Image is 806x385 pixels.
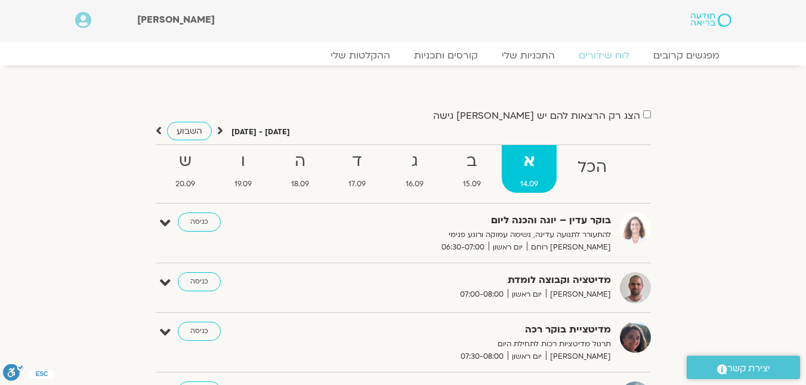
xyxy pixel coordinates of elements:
[546,350,611,363] span: [PERSON_NAME]
[727,361,770,377] span: יצירת קשר
[433,110,640,121] label: הצג רק הרצאות להם יש [PERSON_NAME] גישה
[330,145,384,193] a: ד17.09
[319,50,402,61] a: ההקלטות שלי
[216,148,270,175] strong: ו
[402,50,490,61] a: קורסים ותכניות
[641,50,731,61] a: מפגשים קרובים
[456,288,508,301] span: 07:00-08:00
[437,241,489,254] span: 06:30-07:00
[177,125,202,137] span: השבוע
[456,350,508,363] span: 07:30-08:00
[444,145,499,193] a: ב15.09
[387,148,442,175] strong: ג
[319,212,611,229] strong: בוקר עדין – יוגה והכנה ליום
[489,241,527,254] span: יום ראשון
[157,178,214,190] span: 20.09
[216,178,270,190] span: 19.09
[273,178,328,190] span: 18.09
[216,145,270,193] a: ו19.09
[546,288,611,301] span: [PERSON_NAME]
[502,145,557,193] a: א14.09
[559,145,625,193] a: הכל
[527,241,611,254] span: [PERSON_NAME] רוחם
[387,178,442,190] span: 16.09
[137,13,215,26] span: [PERSON_NAME]
[567,50,641,61] a: לוח שידורים
[75,50,731,61] nav: Menu
[330,148,384,175] strong: ד
[319,229,611,241] p: להתעורר לתנועה עדינה, נשימה עמוקה ורוגע פנימי
[319,272,611,288] strong: מדיטציה וקבוצה לומדת
[157,148,214,175] strong: ש
[444,148,499,175] strong: ב
[231,126,290,138] p: [DATE] - [DATE]
[387,145,442,193] a: ג16.09
[157,145,214,193] a: ש20.09
[444,178,499,190] span: 15.09
[178,212,221,232] a: כניסה
[273,145,328,193] a: ה18.09
[167,122,212,140] a: השבוע
[508,288,546,301] span: יום ראשון
[319,322,611,338] strong: מדיטציית בוקר רכה
[508,350,546,363] span: יום ראשון
[178,272,221,291] a: כניסה
[178,322,221,341] a: כניסה
[502,148,557,175] strong: א
[687,356,800,379] a: יצירת קשר
[559,154,625,181] strong: הכל
[330,178,384,190] span: 17.09
[319,338,611,350] p: תרגול מדיטציות רכות לתחילת היום
[502,178,557,190] span: 14.09
[490,50,567,61] a: התכניות שלי
[273,148,328,175] strong: ה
